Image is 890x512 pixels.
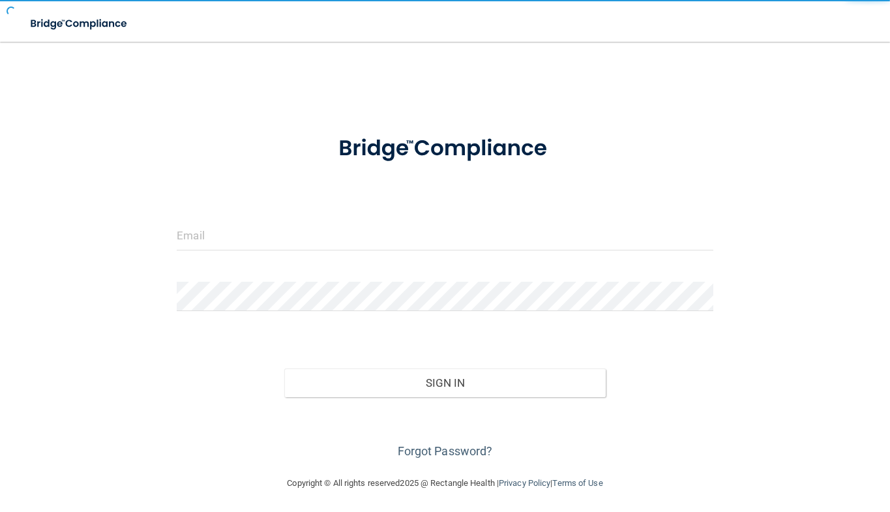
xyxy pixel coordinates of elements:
a: Privacy Policy [499,478,550,488]
img: bridge_compliance_login_screen.278c3ca4.svg [316,120,574,177]
button: Sign In [284,369,606,397]
a: Terms of Use [552,478,602,488]
input: Email [177,221,713,250]
a: Forgot Password? [398,444,493,458]
img: bridge_compliance_login_screen.278c3ca4.svg [20,10,140,37]
div: Copyright © All rights reserved 2025 @ Rectangle Health | | [207,462,683,504]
